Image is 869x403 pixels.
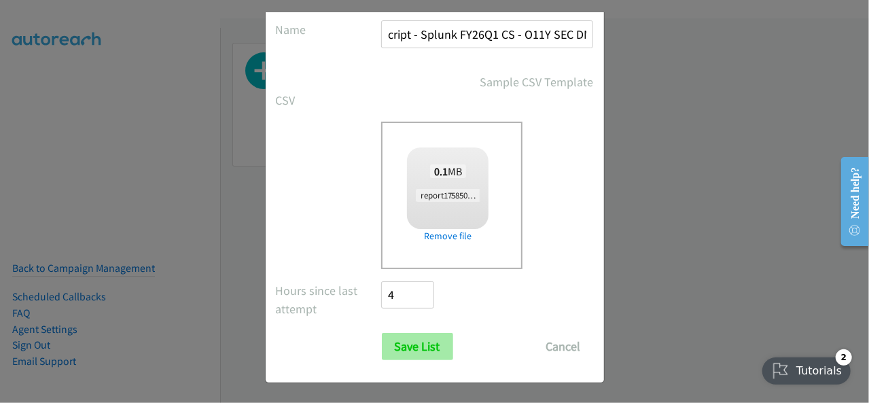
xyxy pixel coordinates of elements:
a: Sample CSV Template [480,73,594,91]
label: CSV [276,91,382,109]
label: Name [276,20,382,39]
input: Save List [382,333,453,360]
span: report1758507438483.csv [416,189,514,202]
iframe: Resource Center [830,147,869,256]
span: MB [430,164,467,178]
label: Hours since last attempt [276,281,382,318]
strong: 0.1 [434,164,448,178]
a: Remove file [407,229,489,243]
iframe: Checklist [754,344,859,393]
button: Cancel [533,333,594,360]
